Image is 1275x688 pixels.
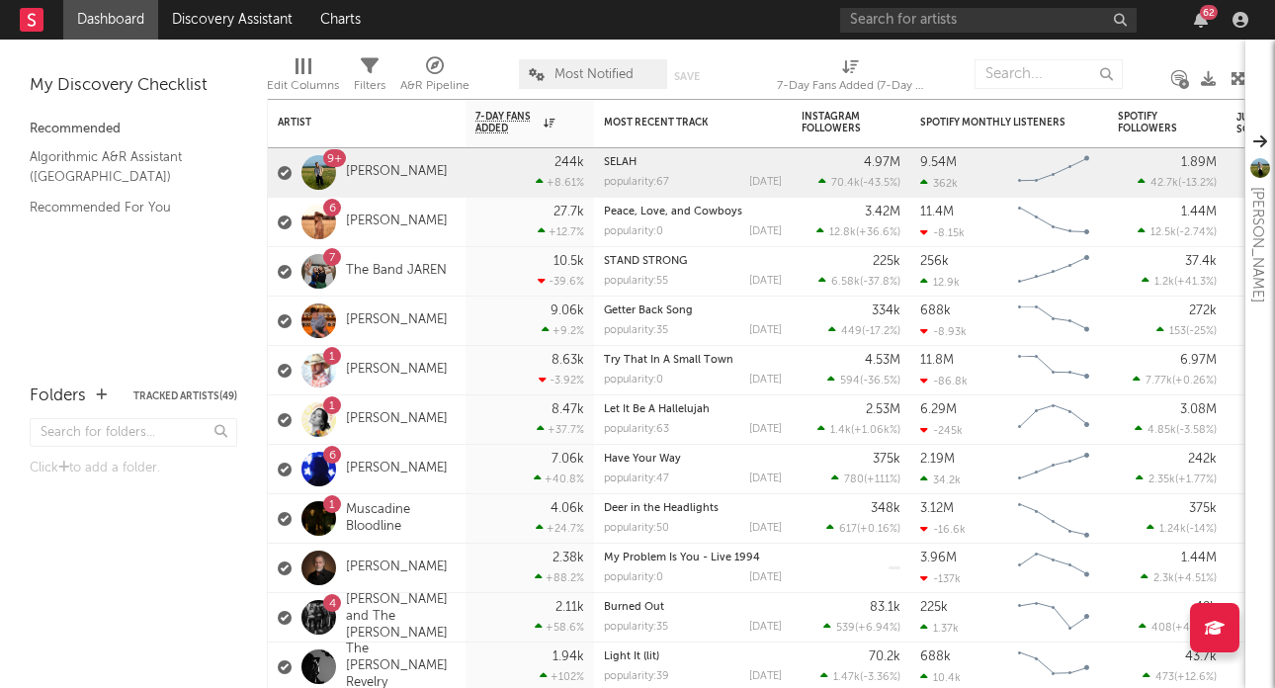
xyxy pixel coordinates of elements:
[538,225,584,238] div: +12.7 %
[604,424,669,435] div: popularity: 63
[920,424,963,437] div: -245k
[553,255,584,268] div: 10.5k
[604,276,668,287] div: popularity: 55
[1135,423,1217,436] div: ( )
[865,206,900,218] div: 3.42M
[1181,206,1217,218] div: 1.44M
[30,118,237,141] div: Recommended
[1189,502,1217,515] div: 375k
[475,111,539,134] span: 7-Day Fans Added
[554,156,584,169] div: 244k
[1146,376,1172,387] span: 7.77k
[920,276,960,289] div: 12.9k
[867,474,897,485] span: +111 %
[537,423,584,436] div: +37.7 %
[1180,354,1217,367] div: 6.97M
[346,592,456,643] a: [PERSON_NAME] and The [PERSON_NAME]
[604,503,782,514] div: Deer in the Headlights
[604,256,782,267] div: STAND STRONG
[1153,573,1174,584] span: 2.3k
[604,671,669,682] div: popularity: 39
[1200,5,1218,20] div: 62
[542,324,584,337] div: +9.2 %
[346,559,448,576] a: [PERSON_NAME]
[535,571,584,584] div: +88.2 %
[920,622,959,635] div: 1.37k
[818,176,900,189] div: ( )
[604,256,687,267] a: STAND STRONG
[749,473,782,484] div: [DATE]
[920,453,955,466] div: 2.19M
[1169,326,1186,337] span: 153
[346,312,448,329] a: [PERSON_NAME]
[346,164,448,181] a: [PERSON_NAME]
[538,275,584,288] div: -39.6 %
[870,601,900,614] div: 83.1k
[831,178,860,189] span: 70.4k
[1177,277,1214,288] span: +41.3 %
[820,670,900,683] div: ( )
[551,502,584,515] div: 4.06k
[920,601,948,614] div: 225k
[1185,255,1217,268] div: 37.4k
[869,650,900,663] div: 70.2k
[749,276,782,287] div: [DATE]
[920,473,961,486] div: 34.2k
[604,207,742,217] a: Peace, Love, and Cowboys
[1185,650,1217,663] div: 43.7k
[920,523,966,536] div: -16.6k
[920,375,968,387] div: -86.8k
[604,553,760,563] a: My Problem Is You - Live 1994
[1181,156,1217,169] div: 1.89M
[1009,445,1098,494] svg: Chart title
[540,670,584,683] div: +102 %
[920,671,961,684] div: 10.4k
[553,206,584,218] div: 27.7k
[777,74,925,98] div: 7-Day Fans Added (7-Day Fans Added)
[839,524,857,535] span: 617
[554,68,634,81] span: Most Notified
[1133,374,1217,387] div: ( )
[1154,277,1174,288] span: 1.2k
[604,602,664,613] a: Burned Out
[749,671,782,682] div: [DATE]
[833,672,860,683] span: 1.47k
[552,354,584,367] div: 8.63k
[920,255,949,268] div: 256k
[830,425,851,436] span: 1.4k
[1179,227,1214,238] span: -2.74 %
[1009,148,1098,198] svg: Chart title
[1177,573,1214,584] span: +4.51 %
[604,622,668,633] div: popularity: 35
[920,403,957,416] div: 6.29M
[30,418,237,447] input: Search for folders...
[1009,395,1098,445] svg: Chart title
[1188,453,1217,466] div: 242k
[816,225,900,238] div: ( )
[1118,111,1187,134] div: Spotify Followers
[1009,297,1098,346] svg: Chart title
[777,49,925,107] div: 7-Day Fans Added (7-Day Fans Added)
[1148,474,1175,485] span: 2.35k
[278,117,426,129] div: Artist
[920,226,965,239] div: -8.15k
[871,502,900,515] div: 348k
[604,226,663,237] div: popularity: 0
[818,275,900,288] div: ( )
[872,304,900,317] div: 334k
[873,453,900,466] div: 375k
[604,157,637,168] a: SELAH
[1245,187,1269,302] div: [PERSON_NAME]
[749,523,782,534] div: [DATE]
[1178,474,1214,485] span: +1.77 %
[920,177,958,190] div: 362k
[1155,672,1174,683] span: 473
[844,474,864,485] span: 780
[267,49,339,107] div: Edit Columns
[604,355,782,366] div: Try That In A Small Town
[1151,623,1172,634] span: 408
[831,277,860,288] span: 6.58k
[827,374,900,387] div: ( )
[1150,178,1178,189] span: 42.7k
[836,623,855,634] span: 539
